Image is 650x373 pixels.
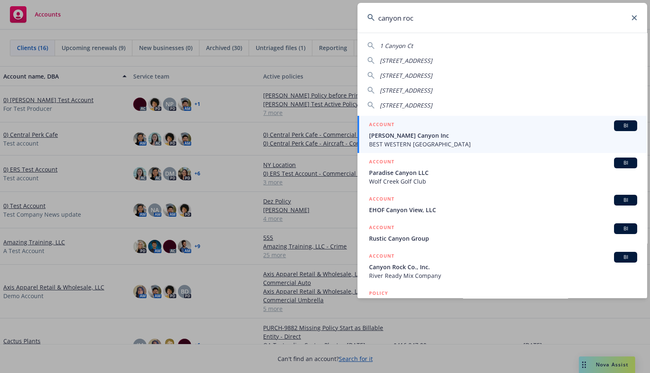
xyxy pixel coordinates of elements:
[617,196,634,204] span: BI
[369,158,394,167] h5: ACCOUNT
[369,120,394,130] h5: ACCOUNT
[369,263,637,271] span: Canyon Rock Co., Inc.
[369,289,388,297] h5: POLICY
[357,3,647,33] input: Search...
[357,116,647,153] a: ACCOUNTBI[PERSON_NAME] Canyon IncBEST WESTERN [GEOGRAPHIC_DATA]
[357,153,647,190] a: ACCOUNTBIParadise Canyon LLCWolf Creek Golf Club
[369,140,637,148] span: BEST WESTERN [GEOGRAPHIC_DATA]
[369,195,394,205] h5: ACCOUNT
[369,206,637,214] span: EHOF Canyon View, LLC
[617,225,634,232] span: BI
[369,177,637,186] span: Wolf Creek Golf Club
[617,122,634,129] span: BI
[357,285,647,320] a: POLICY
[357,247,647,285] a: ACCOUNTBICanyon Rock Co., Inc.River Ready Mix Company
[380,101,432,109] span: [STREET_ADDRESS]
[380,57,432,65] span: [STREET_ADDRESS]
[369,271,637,280] span: River Ready Mix Company
[380,42,413,50] span: 1 Canyon Ct
[369,168,637,177] span: Paradise Canyon LLC
[617,253,634,261] span: BI
[617,159,634,167] span: BI
[369,223,394,233] h5: ACCOUNT
[369,252,394,262] h5: ACCOUNT
[357,190,647,219] a: ACCOUNTBIEHOF Canyon View, LLC
[357,219,647,247] a: ACCOUNTBIRustic Canyon Group
[369,234,637,243] span: Rustic Canyon Group
[380,86,432,94] span: [STREET_ADDRESS]
[380,72,432,79] span: [STREET_ADDRESS]
[369,131,637,140] span: [PERSON_NAME] Canyon Inc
